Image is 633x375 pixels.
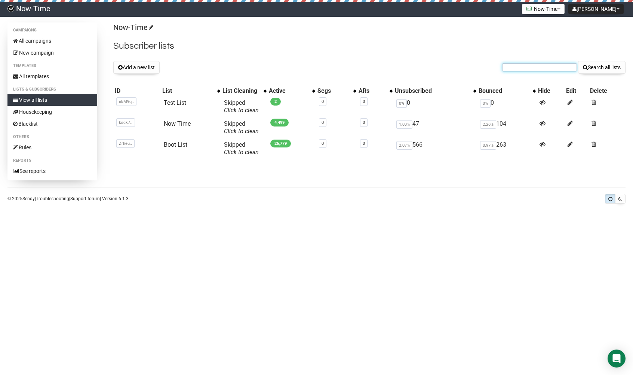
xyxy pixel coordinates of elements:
li: Reports [7,156,97,165]
div: Active [269,87,308,95]
a: See reports [7,165,97,177]
div: Segs [317,87,350,95]
a: Click to clean [224,107,259,114]
td: 104 [477,117,537,138]
li: Others [7,132,97,141]
a: Click to clean [224,149,259,156]
th: List: No sort applied, activate to apply an ascending sort [161,86,221,96]
th: ARs: No sort applied, activate to apply an ascending sort [357,86,393,96]
a: Rules [7,141,97,153]
a: 0 [363,141,365,146]
th: Active: No sort applied, activate to apply an ascending sort [267,86,316,96]
button: [PERSON_NAME] [568,4,624,14]
li: Campaigns [7,26,97,35]
a: 0 [322,99,324,104]
button: Now-Time [522,4,565,14]
a: Housekeeping [7,106,97,118]
a: 0 [322,120,324,125]
th: Bounced: No sort applied, activate to apply an ascending sort [477,86,537,96]
th: Hide: No sort applied, sorting is disabled [537,86,565,96]
p: © 2025 | | | Version 6.1.3 [7,195,129,203]
span: 0% [480,99,491,108]
div: List Cleaning [222,87,260,95]
li: Lists & subscribers [7,85,97,94]
img: favicons [526,6,532,12]
a: 0 [363,99,365,104]
span: 2.26% [480,120,496,129]
div: Unsubscribed [395,87,470,95]
span: Skipped [224,99,259,114]
div: ID [115,87,160,95]
span: 1.03% [396,120,412,129]
td: 0 [393,96,477,117]
a: Boot List [164,141,187,148]
a: All templates [7,70,97,82]
div: Delete [590,87,624,95]
span: nkM9q.. [116,97,136,106]
div: Edit [566,87,587,95]
span: 0% [396,99,407,108]
a: Support forum [70,196,100,201]
th: Unsubscribed: No sort applied, activate to apply an ascending sort [393,86,477,96]
div: Bounced [479,87,529,95]
th: Delete: No sort applied, sorting is disabled [589,86,626,96]
span: Zrheu.. [116,139,135,148]
a: Now-Time [164,120,191,127]
a: All campaigns [7,35,97,47]
td: 566 [393,138,477,159]
span: 26,779 [270,140,291,147]
a: Troubleshooting [36,196,69,201]
a: View all lists [7,94,97,106]
th: ID: No sort applied, sorting is disabled [113,86,161,96]
a: Click to clean [224,128,259,135]
a: Blacklist [7,118,97,130]
span: Skipped [224,141,259,156]
th: List Cleaning: No sort applied, activate to apply an ascending sort [221,86,267,96]
a: 0 [322,141,324,146]
button: Add a new list [113,61,160,74]
a: Sendy [22,196,35,201]
th: Segs: No sort applied, activate to apply an ascending sort [316,86,357,96]
td: 47 [393,117,477,138]
h2: Subscriber lists [113,39,626,53]
a: Test List [164,99,186,106]
span: 0.97% [480,141,496,150]
span: 2.07% [396,141,412,150]
td: 263 [477,138,537,159]
a: Now-Time [113,23,152,32]
span: 2 [270,98,281,106]
button: Search all lists [578,61,626,74]
a: 0 [363,120,365,125]
span: 4,499 [270,119,289,126]
a: New campaign [7,47,97,59]
div: List [162,87,213,95]
div: Hide [538,87,563,95]
span: Skipped [224,120,259,135]
div: ARs [359,87,386,95]
li: Templates [7,61,97,70]
th: Edit: No sort applied, sorting is disabled [565,86,589,96]
div: Open Intercom Messenger [608,350,626,368]
img: dbba71dffc0d9d6535d5c8a5b4bcbfa5 [7,5,14,12]
span: ksck7.. [116,118,135,127]
td: 0 [477,96,537,117]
